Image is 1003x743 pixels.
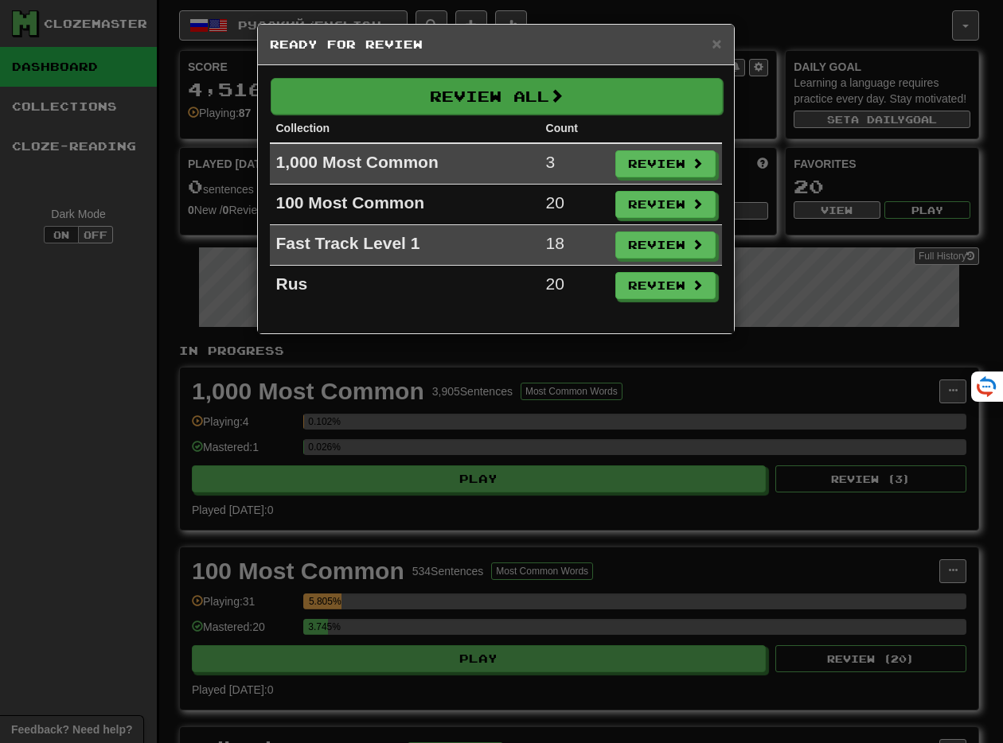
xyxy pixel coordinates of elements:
[712,34,721,53] span: ×
[712,35,721,52] button: Close
[615,231,716,259] button: Review
[271,78,723,115] button: Review All
[270,225,540,266] td: Fast Track Level 1
[270,114,540,143] th: Collection
[540,266,609,306] td: 20
[270,37,722,53] h5: Ready for Review
[615,191,716,218] button: Review
[540,114,609,143] th: Count
[270,185,540,225] td: 100 Most Common
[540,185,609,225] td: 20
[270,143,540,185] td: 1,000 Most Common
[540,225,609,266] td: 18
[615,272,716,299] button: Review
[270,266,540,306] td: Rus
[540,143,609,185] td: 3
[615,150,716,177] button: Review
